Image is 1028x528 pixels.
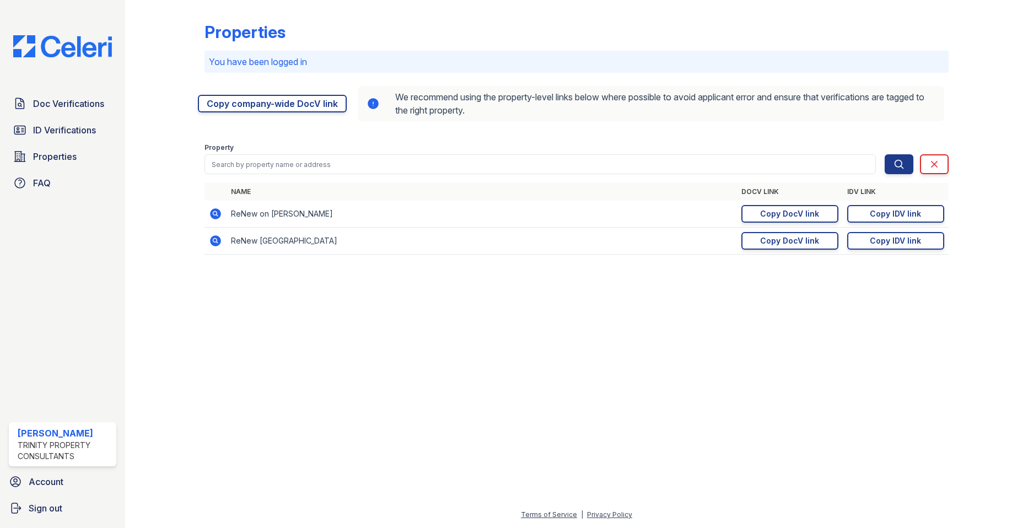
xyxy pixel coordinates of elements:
[33,150,77,163] span: Properties
[737,183,843,201] th: DocV Link
[33,97,104,110] span: Doc Verifications
[4,471,121,493] a: Account
[9,172,116,194] a: FAQ
[204,22,286,42] div: Properties
[33,123,96,137] span: ID Verifications
[29,475,63,488] span: Account
[4,497,121,519] a: Sign out
[9,146,116,168] a: Properties
[18,440,112,462] div: Trinity Property Consultants
[760,208,819,219] div: Copy DocV link
[227,228,736,255] td: ReNew [GEOGRAPHIC_DATA]
[847,232,944,250] a: Copy IDV link
[227,201,736,228] td: ReNew on [PERSON_NAME]
[581,510,583,519] div: |
[843,183,949,201] th: IDV Link
[33,176,51,190] span: FAQ
[18,427,112,440] div: [PERSON_NAME]
[870,208,921,219] div: Copy IDV link
[204,143,234,152] label: Property
[741,232,838,250] a: Copy DocV link
[227,183,736,201] th: Name
[587,510,632,519] a: Privacy Policy
[9,93,116,115] a: Doc Verifications
[198,95,347,112] a: Copy company-wide DocV link
[209,55,944,68] p: You have been logged in
[29,502,62,515] span: Sign out
[4,35,121,57] img: CE_Logo_Blue-a8612792a0a2168367f1c8372b55b34899dd931a85d93a1a3d3e32e68fde9ad4.png
[204,154,875,174] input: Search by property name or address
[358,86,944,121] div: We recommend using the property-level links below where possible to avoid applicant error and ens...
[760,235,819,246] div: Copy DocV link
[521,510,577,519] a: Terms of Service
[847,205,944,223] a: Copy IDV link
[870,235,921,246] div: Copy IDV link
[741,205,838,223] a: Copy DocV link
[9,119,116,141] a: ID Verifications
